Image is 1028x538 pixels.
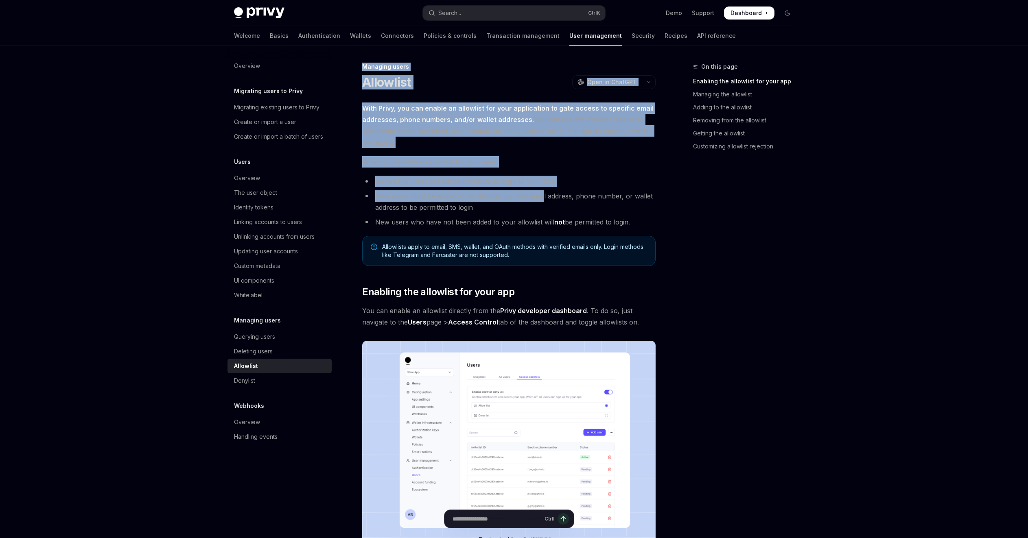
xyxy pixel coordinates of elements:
strong: not [554,218,565,226]
div: Whitelabel [234,290,262,300]
img: dark logo [234,7,284,19]
a: Unlinking accounts from users [227,229,332,244]
a: The user object [227,185,332,200]
a: Allowlist [227,359,332,373]
a: Migrating existing users to Privy [227,100,332,115]
span: When you enable an allowlist for your app: [362,156,656,168]
span: Open in ChatGPT [587,78,637,86]
button: Open search [423,6,605,20]
input: Ask a question... [453,510,541,528]
div: Migrating existing users to Privy [234,102,319,112]
a: Basics [270,26,289,46]
div: The user object [234,188,277,198]
div: Custom metadata [234,261,280,271]
div: Identity tokens [234,203,273,212]
a: Querying users [227,329,332,344]
span: Dashboard [731,9,762,17]
a: Identity tokens [227,200,332,215]
div: Allowlist [234,361,258,371]
a: Linking accounts to users [227,215,332,229]
a: Dashboard [724,7,774,20]
span: You can use the allowlist feature to coordinate a beta launch of your product for early-access us... [362,102,656,148]
a: Security [632,26,655,46]
span: You can enable an allowlist directly from the . To do so, just navigate to the page > tab of the ... [362,305,656,328]
div: Overview [234,417,260,427]
a: Custom metadata [227,259,332,273]
li: New users who have not been added to your allowlist will be permitted to login. [362,216,656,228]
a: Overview [227,415,332,429]
a: Managing the allowlist [693,88,801,101]
button: Open in ChatGPT [572,75,642,89]
a: Demo [666,9,682,17]
div: Unlinking accounts from users [234,232,315,242]
button: Toggle dark mode [781,7,794,20]
a: Enabling the allowlist for your app [693,75,801,88]
div: Overview [234,173,260,183]
a: Overview [227,59,332,73]
span: Enabling the allowlist for your app [362,285,514,298]
div: Create or import a user [234,117,296,127]
a: Deleting users [227,344,332,359]
a: Welcome [234,26,260,46]
a: Getting the allowlist [693,127,801,140]
div: UI components [234,276,274,285]
h5: Users [234,157,251,167]
button: Send message [558,513,569,525]
a: Connectors [381,26,414,46]
h5: Managing users [234,316,281,325]
h1: Allowlist [362,75,411,89]
div: Overview [234,61,260,71]
a: Recipes [665,26,687,46]
li: All existing users will still be permitted to login to your app [362,176,656,187]
strong: Users [408,318,427,326]
div: Linking accounts to users [234,217,302,227]
a: Policies & controls [424,26,477,46]
div: Updating user accounts [234,246,298,256]
a: Removing from the allowlist [693,114,801,127]
a: Customizing allowlist rejection [693,140,801,153]
a: Handling events [227,429,332,444]
a: Create or import a user [227,115,332,129]
h5: Webhooks [234,401,264,411]
a: Denylist [227,373,332,388]
a: Transaction management [486,26,560,46]
a: Support [692,9,714,17]
a: Privy developer dashboard [500,307,587,315]
svg: Note [371,244,377,250]
a: Whitelabel [227,288,332,303]
a: UI components [227,273,332,288]
h5: Migrating users to Privy [234,86,303,96]
span: Allowlists apply to email, SMS, wallet, and OAuth methods with verified emails only. Login method... [382,243,647,259]
li: New users must be added to the allowlist by their email address, phone number, or wallet address ... [362,190,656,213]
a: User management [569,26,622,46]
a: Updating user accounts [227,244,332,259]
a: Create or import a batch of users [227,129,332,144]
a: Wallets [350,26,371,46]
div: Denylist [234,376,255,386]
span: Ctrl K [588,10,600,16]
a: Access Control [448,318,498,327]
span: On this page [701,62,738,72]
a: API reference [697,26,736,46]
div: Create or import a batch of users [234,132,323,142]
div: Querying users [234,332,275,342]
a: Overview [227,171,332,185]
div: Search... [438,8,461,18]
strong: With Privy, you can enable an allowlist for your application to gate access to specific email add... [362,104,654,124]
a: Authentication [298,26,340,46]
div: Deleting users [234,346,273,356]
div: Managing users [362,63,656,71]
div: Handling events [234,432,278,442]
a: Adding to the allowlist [693,101,801,114]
